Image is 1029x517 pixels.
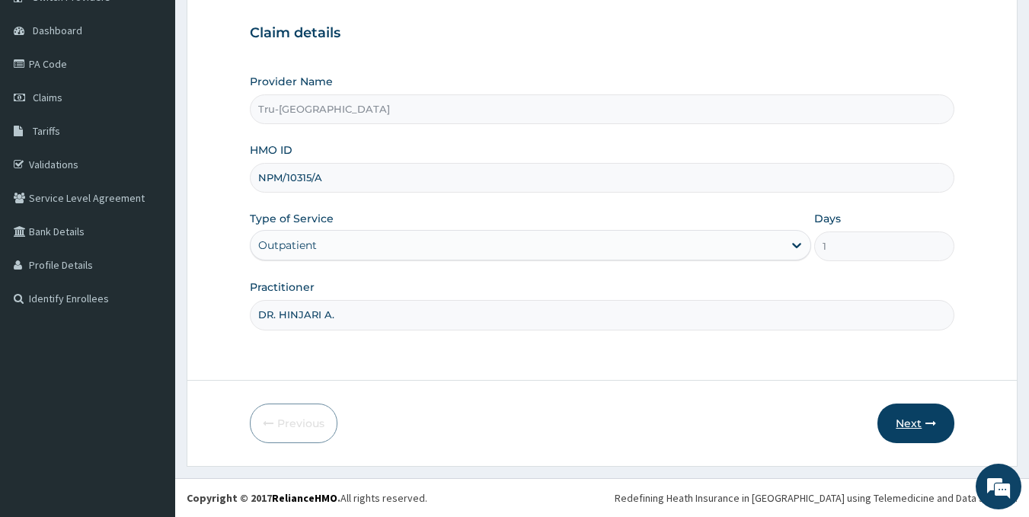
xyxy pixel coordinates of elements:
div: Outpatient [258,238,317,253]
strong: Copyright © 2017 . [187,491,340,505]
label: Practitioner [250,279,315,295]
label: HMO ID [250,142,292,158]
span: We're online! [88,159,210,313]
img: d_794563401_company_1708531726252_794563401 [28,76,62,114]
span: Claims [33,91,62,104]
textarea: Type your message and hit 'Enter' [8,350,290,404]
label: Provider Name [250,74,333,89]
div: Redefining Heath Insurance in [GEOGRAPHIC_DATA] using Telemedicine and Data Science! [615,490,1018,506]
h3: Claim details [250,25,955,42]
button: Previous [250,404,337,443]
span: Tariffs [33,124,60,138]
label: Days [814,211,841,226]
button: Next [877,404,954,443]
div: Chat with us now [79,85,256,105]
input: Enter HMO ID [250,163,955,193]
span: Dashboard [33,24,82,37]
footer: All rights reserved. [175,478,1029,517]
label: Type of Service [250,211,334,226]
a: RelianceHMO [272,491,337,505]
div: Minimize live chat window [250,8,286,44]
input: Enter Name [250,300,955,330]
